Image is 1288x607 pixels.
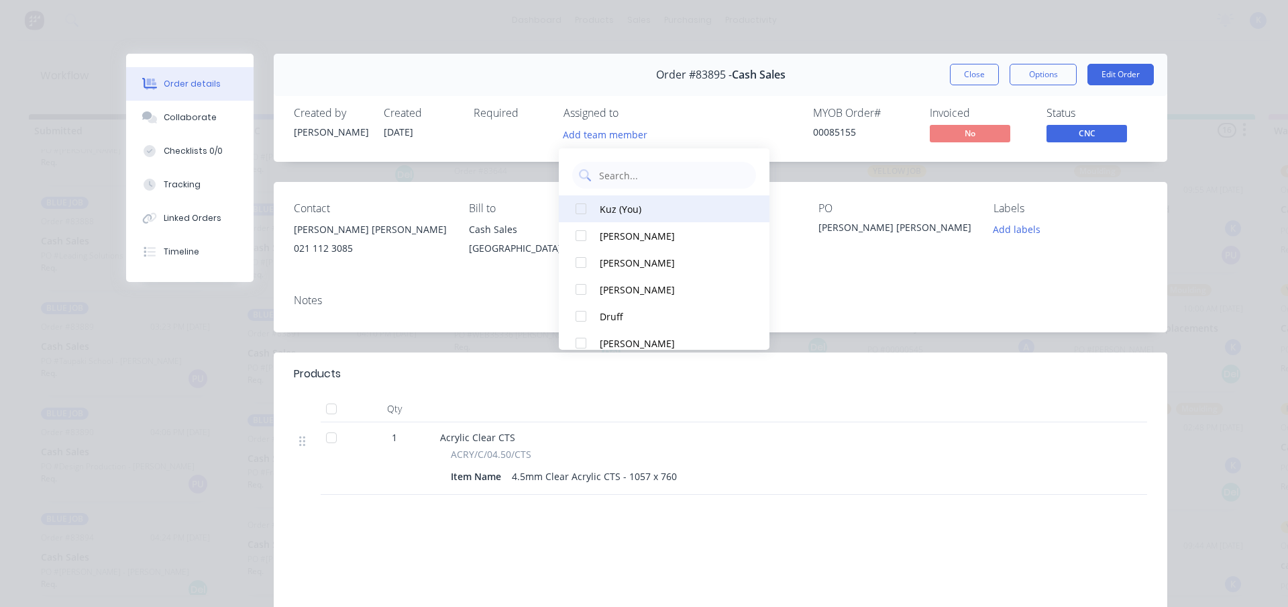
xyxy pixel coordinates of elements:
[559,222,769,249] button: [PERSON_NAME]
[563,125,655,143] button: Add team member
[600,256,741,270] div: [PERSON_NAME]
[559,330,769,357] button: [PERSON_NAME]
[818,220,972,239] div: [PERSON_NAME] [PERSON_NAME]
[986,220,1048,238] button: Add labels
[451,447,531,461] span: ACRY/C/04.50/CTS
[600,283,741,297] div: [PERSON_NAME]
[469,202,623,215] div: Bill to
[1046,107,1147,120] div: Status
[469,220,623,239] div: Cash Sales
[294,220,447,263] div: [PERSON_NAME] [PERSON_NAME]021 112 3085
[600,202,741,216] div: Kuz (You)
[598,162,749,189] input: Search...
[440,431,515,444] span: Acrylic Clear CTS
[126,168,254,201] button: Tracking
[506,467,682,486] div: 4.5mm Clear Acrylic CTS - 1057 x 760
[994,202,1147,215] div: Labels
[126,201,254,235] button: Linked Orders
[559,276,769,303] button: [PERSON_NAME]
[126,67,254,101] button: Order details
[384,126,413,138] span: [DATE]
[294,107,368,120] div: Created by
[1010,64,1077,85] button: Options
[392,430,397,445] span: 1
[164,111,217,124] div: Collaborate
[559,303,769,330] button: Druff
[294,366,341,382] div: Products
[451,467,506,486] div: Item Name
[1046,125,1127,142] span: CNC
[813,125,914,139] div: 00085155
[164,179,201,191] div: Tracking
[950,64,999,85] button: Close
[294,202,447,215] div: Contact
[126,134,254,168] button: Checklists 0/0
[294,294,1147,307] div: Notes
[294,125,368,139] div: [PERSON_NAME]
[164,145,223,157] div: Checklists 0/0
[1046,125,1127,145] button: CNC
[600,336,741,351] div: [PERSON_NAME]
[294,239,447,258] div: 021 112 3085
[164,78,221,90] div: Order details
[930,107,1030,120] div: Invoiced
[732,68,786,81] span: Cash Sales
[818,202,972,215] div: PO
[1087,64,1154,85] button: Edit Order
[126,101,254,134] button: Collaborate
[656,68,732,81] span: Order #83895 -
[469,239,623,258] div: [GEOGRAPHIC_DATA],
[563,107,698,120] div: Assigned to
[600,310,741,324] div: Druff
[469,220,623,263] div: Cash Sales[GEOGRAPHIC_DATA],
[813,107,914,120] div: MYOB Order #
[600,229,741,243] div: [PERSON_NAME]
[559,249,769,276] button: [PERSON_NAME]
[354,395,435,422] div: Qty
[384,107,458,120] div: Created
[556,125,655,143] button: Add team member
[930,125,1010,142] span: No
[559,195,769,222] button: Kuz (You)
[294,220,447,239] div: [PERSON_NAME] [PERSON_NAME]
[474,107,547,120] div: Required
[126,235,254,269] button: Timeline
[164,212,221,224] div: Linked Orders
[164,246,199,258] div: Timeline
